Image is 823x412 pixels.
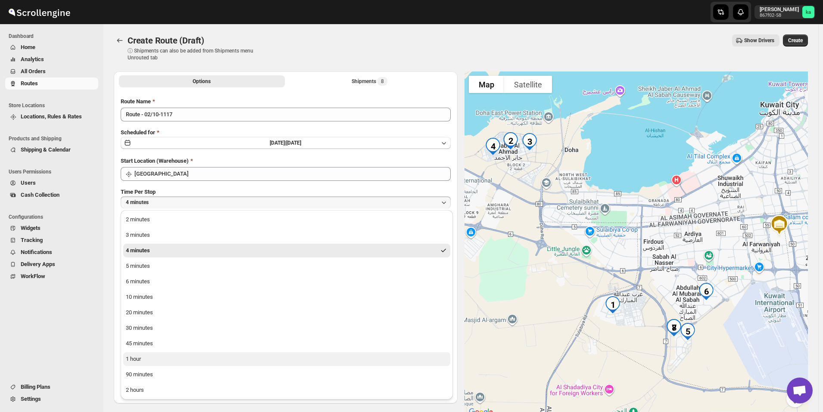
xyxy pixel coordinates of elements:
[270,140,286,146] span: [DATE] |
[123,306,450,319] button: 20 minutes
[469,76,504,93] button: Show street map
[123,244,450,257] button: 4 minutes
[286,140,301,146] span: [DATE]
[121,196,451,208] button: 4 minutes
[123,352,450,366] button: 1 hour
[126,355,141,363] div: 1 hour
[5,177,98,189] button: Users
[121,108,451,121] input: Eg: Bengaluru Route
[601,293,625,317] div: 1
[21,80,38,87] span: Routes
[126,215,150,224] div: 2 minutes
[5,144,98,156] button: Shipping & Calendar
[121,189,156,195] span: Time Per Stop
[134,167,451,181] input: Search location
[287,75,452,87] button: Selected Shipments
[5,41,98,53] button: Home
[21,396,41,402] span: Settings
[499,129,523,153] div: 2
[21,68,46,74] span: All Orders
[123,275,450,288] button: 6 minutes
[123,213,450,226] button: 2 minutes
[21,384,50,390] span: Billing Plans
[126,339,153,348] div: 45 minutes
[126,262,150,270] div: 5 minutes
[5,393,98,405] button: Settings
[123,228,450,242] button: 3 minutes
[754,5,815,19] button: User menu
[21,237,43,243] span: Tracking
[760,13,799,18] p: 867f02-58
[121,158,189,164] span: Start Location (Warehouse)
[21,261,55,267] span: Delivery Apps
[123,368,450,381] button: 90 minutes
[21,146,71,153] span: Shipping & Calendar
[9,168,99,175] span: Users Permissions
[5,65,98,77] button: All Orders
[481,134,505,158] div: 4
[788,37,803,44] span: Create
[126,386,144,394] div: 2 hours
[5,222,98,234] button: Widgets
[5,189,98,201] button: Cash Collection
[676,319,700,344] div: 5
[126,231,150,239] div: 3 minutes
[5,258,98,270] button: Delivery Apps
[193,78,211,85] span: Options
[9,102,99,109] span: Store Locations
[5,234,98,246] button: Tracking
[126,308,153,317] div: 20 minutes
[128,47,263,61] p: ⓘ Shipments can also be added from Shipments menu Unrouted tab
[9,135,99,142] span: Products and Shipping
[123,383,450,397] button: 2 hours
[21,180,36,186] span: Users
[7,1,72,23] img: ScrollEngine
[21,44,35,50] span: Home
[114,90,458,368] div: All Route Options
[126,324,153,332] div: 30 minutes
[744,37,774,44] span: Show Drivers
[126,293,153,301] div: 10 minutes
[732,34,779,46] button: Show Drivers
[21,56,44,62] span: Analytics
[121,137,451,149] button: [DATE]|[DATE]
[352,77,387,86] div: Shipments
[21,249,52,255] span: Notifications
[5,270,98,282] button: WorkFlow
[760,6,799,13] p: [PERSON_NAME]
[126,246,150,255] div: 4 minutes
[123,321,450,335] button: 30 minutes
[5,381,98,393] button: Billing Plans
[5,77,98,90] button: Routes
[5,111,98,123] button: Locations, Rules & Rates
[517,130,542,154] div: 3
[126,370,153,379] div: 90 minutes
[123,337,450,350] button: 45 minutes
[119,75,285,87] button: All Route Options
[21,225,41,231] span: Widgets
[21,192,59,198] span: Cash Collection
[802,6,814,18] span: khaled alrashidi
[9,33,99,40] span: Dashboard
[126,277,150,286] div: 6 minutes
[123,259,450,273] button: 5 minutes
[121,129,155,136] span: Scheduled for
[121,98,151,105] span: Route Name
[694,279,718,304] div: 6
[114,34,126,46] button: Routes
[381,78,384,85] span: 8
[786,390,804,407] button: Map camera controls
[128,35,204,46] span: Create Route (Draft)
[9,214,99,220] span: Configurations
[21,273,45,279] span: WorkFlow
[662,316,686,340] div: 8
[787,378,813,403] div: Open chat
[783,34,808,46] button: Create
[126,199,149,206] span: 4 minutes
[504,76,552,93] button: Show satellite imagery
[5,53,98,65] button: Analytics
[5,246,98,258] button: Notifications
[806,9,811,15] text: ka
[123,290,450,304] button: 10 minutes
[21,113,82,120] span: Locations, Rules & Rates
